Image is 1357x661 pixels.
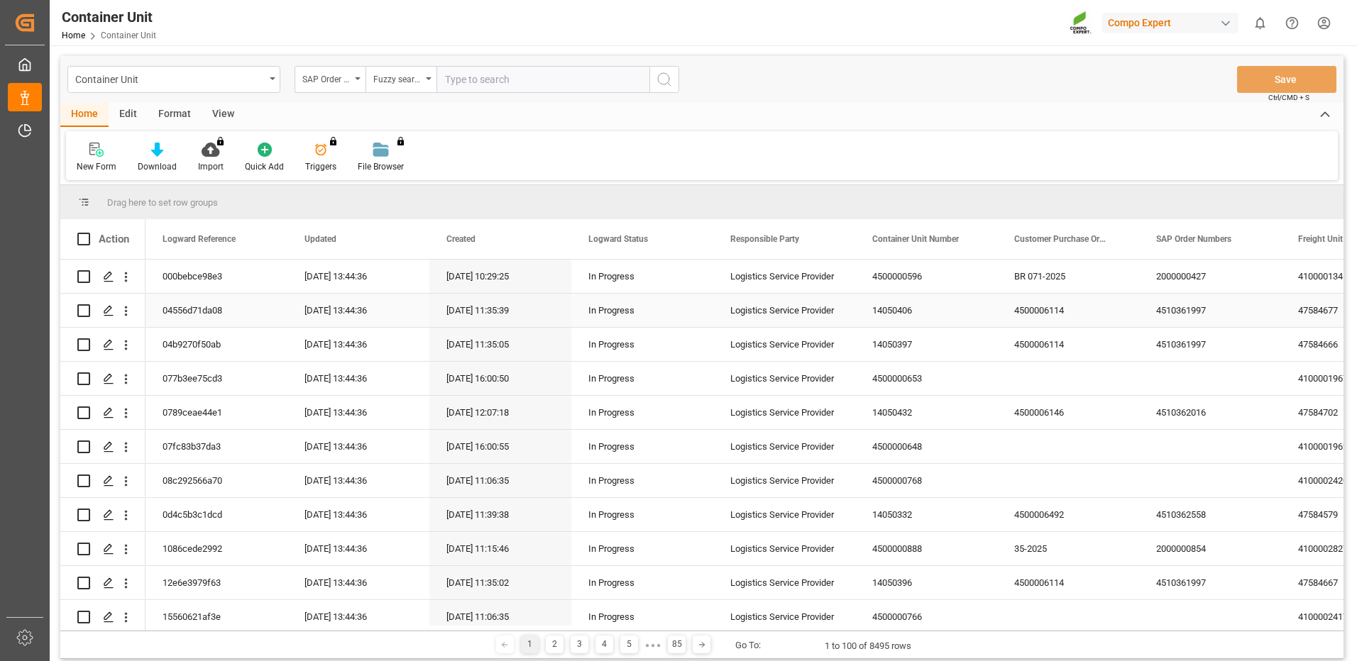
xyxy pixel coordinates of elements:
[304,234,336,244] span: Updated
[60,260,145,294] div: Press SPACE to select this row.
[713,566,855,599] div: Logistics Service Provider
[287,464,429,497] div: [DATE] 13:44:36
[713,498,855,531] div: Logistics Service Provider
[60,532,145,566] div: Press SPACE to select this row.
[546,635,564,653] div: 2
[855,464,997,497] div: 4500000768
[571,635,588,653] div: 3
[429,294,571,327] div: [DATE] 11:35:39
[202,103,245,127] div: View
[145,600,287,633] div: 15560621af3e
[287,566,429,599] div: [DATE] 13:44:36
[60,294,145,328] div: Press SPACE to select this row.
[620,635,638,653] div: 5
[588,533,696,565] div: In Progress
[1139,328,1281,361] div: 4510361997
[855,362,997,395] div: 4500000653
[1139,498,1281,531] div: 4510362558
[1244,7,1276,39] button: show 0 new notifications
[302,70,351,86] div: SAP Order Numbers
[1070,11,1092,35] img: Screenshot%202023-09-29%20at%2010.02.21.png_1712312052.png
[287,600,429,633] div: [DATE] 13:44:36
[997,294,1139,327] div: 4500006114
[713,600,855,633] div: Logistics Service Provider
[429,532,571,565] div: [DATE] 11:15:46
[713,532,855,565] div: Logistics Service Provider
[163,234,236,244] span: Logward Reference
[145,294,287,327] div: 04556d71da08
[287,294,429,327] div: [DATE] 13:44:36
[645,640,661,650] div: ● ● ●
[588,601,696,633] div: In Progress
[60,362,145,396] div: Press SPACE to select this row.
[429,600,571,633] div: [DATE] 11:06:35
[145,396,287,429] div: 0789ceae44e1
[60,396,145,430] div: Press SPACE to select this row.
[713,294,855,327] div: Logistics Service Provider
[997,566,1139,599] div: 4500006114
[997,260,1139,293] div: BR 071-2025
[713,328,855,361] div: Logistics Service Provider
[60,566,145,600] div: Press SPACE to select this row.
[436,66,649,93] input: Type to search
[713,430,855,463] div: Logistics Service Provider
[60,600,145,634] div: Press SPACE to select this row.
[1276,7,1308,39] button: Help Center
[1237,66,1336,93] button: Save
[1139,532,1281,565] div: 2000000854
[713,362,855,395] div: Logistics Service Provider
[287,396,429,429] div: [DATE] 13:44:36
[1139,294,1281,327] div: 4510361997
[429,328,571,361] div: [DATE] 11:35:05
[145,566,287,599] div: 12e6e3979f63
[366,66,436,93] button: open menu
[145,532,287,565] div: 1086cede2992
[588,362,696,395] div: In Progress
[287,260,429,293] div: [DATE] 13:44:36
[735,638,761,652] div: Go To:
[145,260,287,293] div: 000bebce98e3
[77,160,116,173] div: New Form
[145,362,287,395] div: 077b3ee75cd3
[855,294,997,327] div: 14050406
[429,362,571,395] div: [DATE] 16:00:50
[1139,396,1281,429] div: 4510362016
[588,396,696,429] div: In Progress
[109,103,148,127] div: Edit
[148,103,202,127] div: Format
[429,396,571,429] div: [DATE] 12:07:18
[588,431,696,463] div: In Progress
[60,328,145,362] div: Press SPACE to select this row.
[1014,234,1109,244] span: Customer Purchase Order Numbers
[713,396,855,429] div: Logistics Service Provider
[855,430,997,463] div: 4500000648
[855,566,997,599] div: 14050396
[588,260,696,293] div: In Progress
[997,396,1139,429] div: 4500006146
[649,66,679,93] button: search button
[429,260,571,293] div: [DATE] 10:29:25
[595,635,613,653] div: 4
[60,103,109,127] div: Home
[60,430,145,464] div: Press SPACE to select this row.
[67,66,280,93] button: open menu
[730,234,799,244] span: Responsible Party
[1268,92,1309,103] span: Ctrl/CMD + S
[855,396,997,429] div: 14050432
[245,160,284,173] div: Quick Add
[287,328,429,361] div: [DATE] 13:44:36
[429,464,571,497] div: [DATE] 11:06:35
[588,499,696,531] div: In Progress
[588,328,696,361] div: In Progress
[1139,566,1281,599] div: 4510361997
[997,498,1139,531] div: 4500006492
[1139,260,1281,293] div: 2000000427
[588,465,696,497] div: In Progress
[855,260,997,293] div: 4500000596
[287,532,429,565] div: [DATE] 13:44:36
[145,498,287,531] div: 0d4c5b3c1dcd
[521,635,539,653] div: 1
[825,639,911,653] div: 1 to 100 of 8495 rows
[75,70,265,87] div: Container Unit
[668,635,686,653] div: 85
